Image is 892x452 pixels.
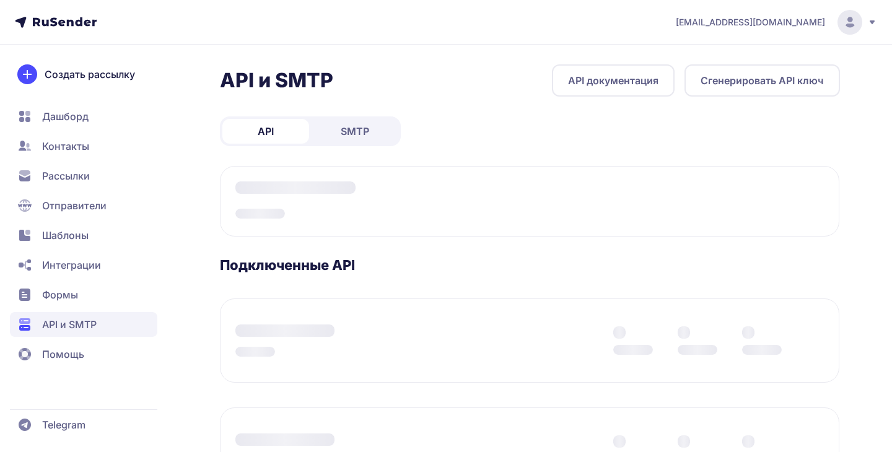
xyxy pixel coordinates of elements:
span: Рассылки [42,168,90,183]
span: API [258,124,274,139]
button: Сгенерировать API ключ [684,64,840,97]
a: Telegram [10,412,157,437]
a: API [222,119,309,144]
span: [EMAIL_ADDRESS][DOMAIN_NAME] [676,16,825,28]
span: Интеграции [42,258,101,272]
span: Telegram [42,417,85,432]
span: Формы [42,287,78,302]
h2: API и SMTP [220,68,333,93]
span: SMTP [341,124,369,139]
h3: Подключенные API [220,256,840,274]
span: Шаблоны [42,228,89,243]
span: Создать рассылку [45,67,135,82]
span: Помощь [42,347,84,362]
span: Дашборд [42,109,89,124]
span: API и SMTP [42,317,97,332]
span: Отправители [42,198,107,213]
a: API документация [552,64,675,97]
span: Контакты [42,139,89,154]
a: SMTP [312,119,398,144]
